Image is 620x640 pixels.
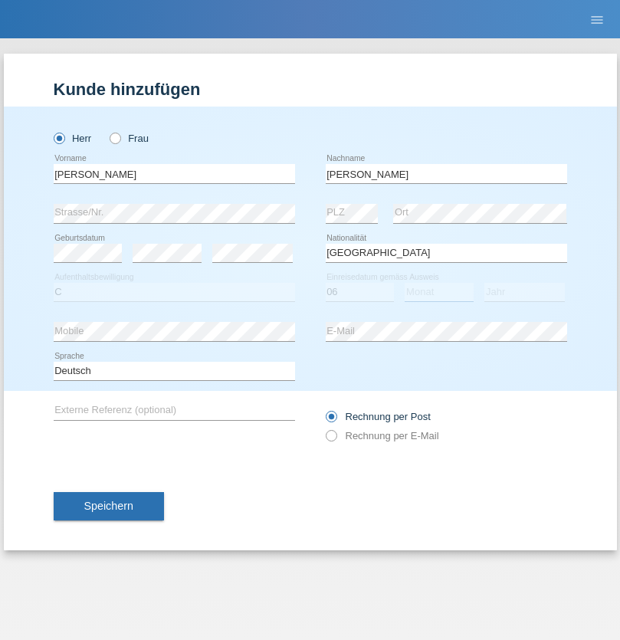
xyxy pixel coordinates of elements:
label: Rechnung per Post [326,411,431,422]
input: Rechnung per Post [326,411,336,430]
label: Frau [110,133,149,144]
i: menu [589,12,605,28]
label: Herr [54,133,92,144]
input: Frau [110,133,120,143]
a: menu [582,15,612,24]
span: Speichern [84,500,133,512]
label: Rechnung per E-Mail [326,430,439,441]
button: Speichern [54,492,164,521]
h1: Kunde hinzufügen [54,80,567,99]
input: Rechnung per E-Mail [326,430,336,449]
input: Herr [54,133,64,143]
